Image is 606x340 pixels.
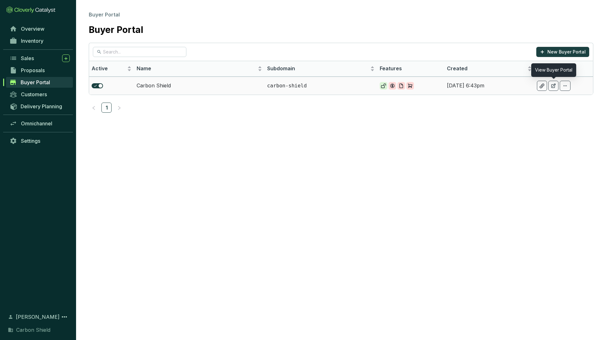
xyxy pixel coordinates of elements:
[89,25,143,35] h1: Buyer Portal
[103,48,177,55] input: Search...
[531,63,576,77] div: View Buyer Portal
[92,106,96,110] span: left
[21,38,43,44] span: Inventory
[134,77,265,95] td: Carbon Shield
[267,65,369,72] span: Subdomain
[6,118,73,129] a: Omnichannel
[6,77,73,88] a: Buyer Portal
[21,67,45,73] span: Proposals
[267,82,375,89] p: carbon-shield
[265,61,377,77] th: Subdomain
[21,120,52,127] span: Omnichannel
[137,65,256,72] span: Name
[89,103,99,113] li: Previous Page
[21,91,47,98] span: Customers
[536,47,589,57] button: New Buyer Portal
[6,101,73,111] a: Delivery Planning
[6,89,73,100] a: Customers
[6,65,73,76] a: Proposals
[89,103,99,113] button: left
[21,103,62,110] span: Delivery Planning
[89,11,120,18] span: Buyer Portal
[6,53,73,64] a: Sales
[89,61,134,77] th: Active
[444,77,534,95] td: [DATE] 6:43pm
[6,35,73,46] a: Inventory
[114,103,124,113] button: right
[16,326,50,334] span: Carbon Shield
[92,65,126,72] span: Active
[547,49,586,55] p: New Buyer Portal
[101,103,112,113] li: 1
[21,55,34,61] span: Sales
[16,313,60,321] span: [PERSON_NAME]
[21,138,40,144] span: Settings
[114,103,124,113] li: Next Page
[134,61,265,77] th: Name
[117,106,121,110] span: right
[444,61,534,77] th: Created
[6,135,73,146] a: Settings
[6,23,73,34] a: Overview
[377,61,445,77] th: Features
[21,79,50,85] span: Buyer Portal
[102,103,111,112] a: 1
[21,26,44,32] span: Overview
[447,65,526,72] span: Created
